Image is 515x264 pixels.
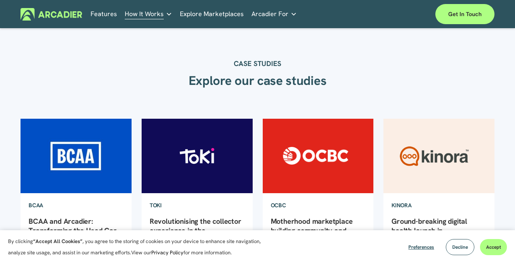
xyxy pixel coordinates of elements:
button: Decline [446,239,474,255]
a: Kinora [383,194,419,217]
span: Preferences [408,244,434,250]
a: folder dropdown [125,8,172,21]
img: Revolutionising the collector experience in the Philippines [141,118,253,194]
img: Motherhood marketplace building community and connection [262,118,374,194]
a: Features [91,8,117,21]
strong: Explore our case studies [189,72,326,89]
a: BCAA [21,194,51,217]
a: Explore Marketplaces [180,8,244,21]
a: BCAA and Arcadier: Transforming the Used Car Market with a Secure, User-Friendly Marketplace [29,217,119,254]
a: TOKI [142,194,170,217]
span: Decline [452,244,468,250]
iframe: Chat Widget [475,225,515,264]
a: Privacy Policy [151,249,183,256]
p: By clicking , you agree to the storing of cookies on your device to enhance site navigation, anal... [8,236,270,258]
a: Get in touch [435,4,494,24]
a: OCBC [263,194,294,217]
strong: CASE STUDIES [234,59,281,68]
span: Arcadier For [251,8,288,20]
img: Ground-breaking digital health launch in Australia [383,118,495,194]
img: BCAA and Arcadier: Transforming the Used Car Market with a Secure, User-Friendly Marketplace [20,118,132,194]
a: Ground-breaking digital health launch in [GEOGRAPHIC_DATA] [391,217,467,245]
a: folder dropdown [251,8,297,21]
img: Arcadier [21,8,82,21]
button: Preferences [402,239,440,255]
a: Revolutionising the collector experience in the [GEOGRAPHIC_DATA] [150,217,241,245]
a: Motherhood marketplace building community and connection [271,217,353,245]
strong: “Accept All Cookies” [33,238,82,245]
span: How It Works [125,8,164,20]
